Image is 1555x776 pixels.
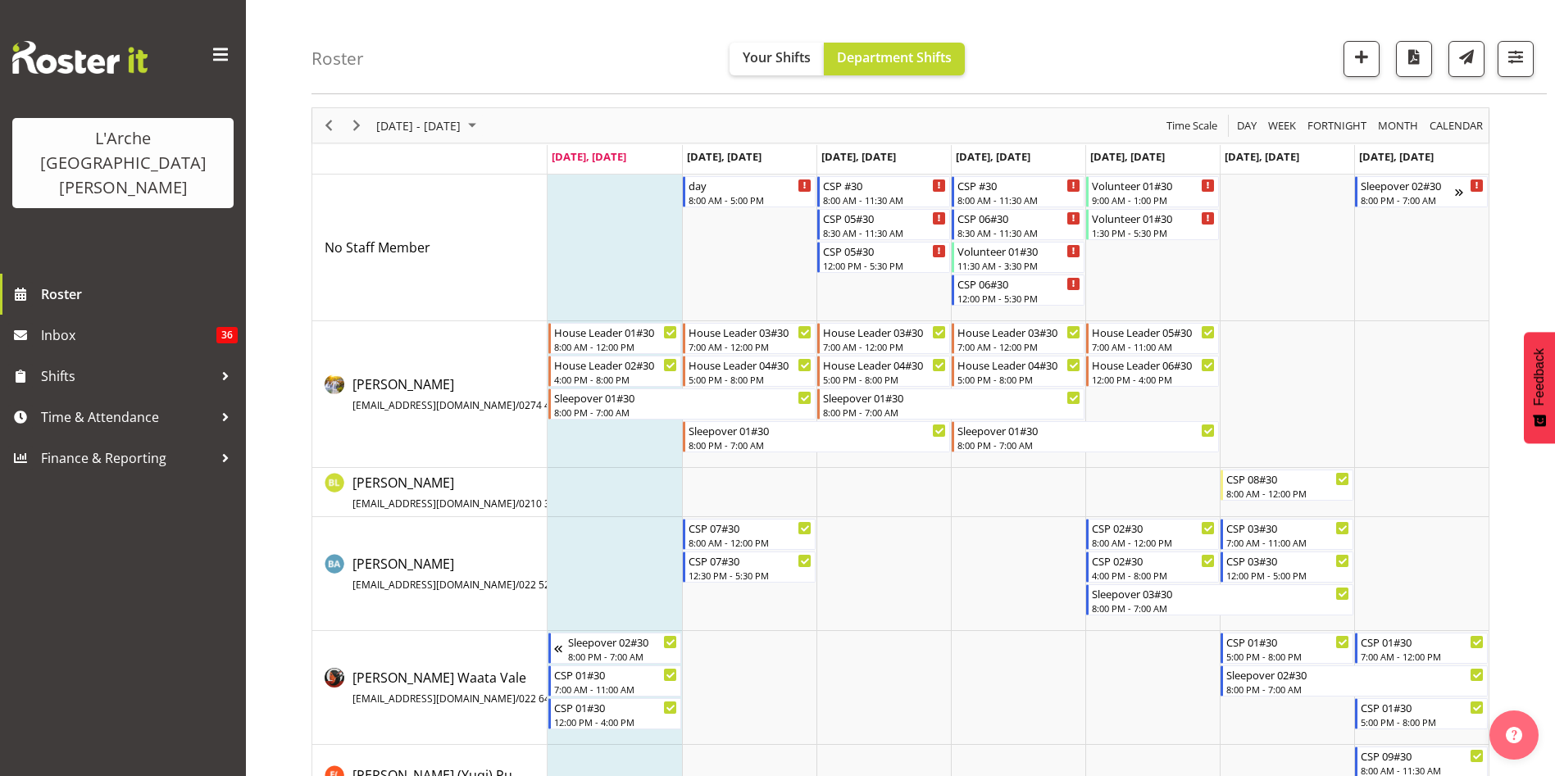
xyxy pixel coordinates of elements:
[689,340,812,353] div: 7:00 AM - 12:00 PM
[689,569,812,582] div: 12:30 PM - 5:30 PM
[554,406,812,419] div: 8:00 PM - 7:00 AM
[823,340,946,353] div: 7:00 AM - 12:00 PM
[519,398,581,412] span: 0274 464 641
[957,292,1080,305] div: 12:00 PM - 5:30 PM
[956,149,1030,164] span: [DATE], [DATE]
[519,578,581,592] span: 022 522 8891
[554,356,677,373] div: House Leader 02#30
[1226,569,1349,582] div: 12:00 PM - 5:00 PM
[957,210,1080,226] div: CSP 06#30
[1092,552,1215,569] div: CSP 02#30
[1361,177,1455,193] div: Sleepover 02#30
[548,356,681,387] div: Aizza Garduque"s event - House Leader 02#30 Begin From Monday, September 8, 2025 at 4:00:00 PM GM...
[957,177,1080,193] div: CSP #30
[41,282,238,306] span: Roster
[1396,41,1432,77] button: Download a PDF of the roster according to the set date range.
[1086,551,1219,583] div: Bibi Ali"s event - CSP 02#30 Begin From Friday, September 12, 2025 at 4:00:00 PM GMT+12:00 Ends A...
[1092,340,1215,353] div: 7:00 AM - 11:00 AM
[957,373,1080,386] div: 5:00 PM - 8:00 PM
[821,149,896,164] span: [DATE], [DATE]
[1266,116,1299,136] button: Timeline Week
[311,49,364,68] h4: Roster
[1092,193,1215,206] div: 9:00 AM - 1:00 PM
[1355,176,1488,207] div: No Staff Member"s event - Sleepover 02#30 Begin From Sunday, September 14, 2025 at 8:00:00 PM GMT...
[312,175,548,321] td: No Staff Member resource
[952,323,1084,354] div: Aizza Garduque"s event - House Leader 03#30 Begin From Thursday, September 11, 2025 at 7:00:00 AM...
[957,243,1080,259] div: Volunteer 01#30
[1498,41,1534,77] button: Filter Shifts
[343,108,371,143] div: Next
[548,323,681,354] div: Aizza Garduque"s event - House Leader 01#30 Begin From Monday, September 8, 2025 at 8:00:00 AM GM...
[318,116,340,136] button: Previous
[12,41,148,74] img: Rosterit website logo
[689,438,946,452] div: 8:00 PM - 7:00 AM
[1306,116,1368,136] span: Fortnight
[1234,116,1260,136] button: Timeline Day
[1092,601,1349,615] div: 8:00 PM - 7:00 AM
[1225,149,1299,164] span: [DATE], [DATE]
[1305,116,1370,136] button: Fortnight
[1428,116,1485,136] span: calendar
[1226,552,1349,569] div: CSP 03#30
[1361,633,1484,650] div: CSP 01#30
[325,238,430,257] a: No Staff Member
[346,116,368,136] button: Next
[375,116,462,136] span: [DATE] - [DATE]
[1226,683,1484,696] div: 8:00 PM - 7:00 AM
[352,473,581,512] a: [PERSON_NAME][EMAIL_ADDRESS][DOMAIN_NAME]/0210 345 781
[823,373,946,386] div: 5:00 PM - 8:00 PM
[554,715,677,728] div: 12:00 PM - 4:00 PM
[1355,633,1488,664] div: Cherri Waata Vale"s event - CSP 01#30 Begin From Sunday, September 14, 2025 at 7:00:00 AM GMT+12:...
[568,650,677,663] div: 8:00 PM - 7:00 AM
[1361,715,1484,728] div: 5:00 PM - 8:00 PM
[552,149,626,164] span: [DATE], [DATE]
[315,108,343,143] div: Previous
[823,259,946,272] div: 12:00 PM - 5:30 PM
[817,242,950,273] div: No Staff Member"s event - CSP 05#30 Begin From Wednesday, September 10, 2025 at 12:00:00 PM GMT+1...
[568,633,677,650] div: Sleepover 02#30
[689,422,946,438] div: Sleepover 01#30
[554,324,677,340] div: House Leader 01#30
[554,699,677,715] div: CSP 01#30
[952,275,1084,306] div: No Staff Member"s event - CSP 06#30 Begin From Thursday, September 11, 2025 at 12:00:00 PM GMT+12...
[1226,650,1349,663] div: 5:00 PM - 8:00 PM
[516,398,519,412] span: /
[312,517,548,631] td: Bibi Ali resource
[952,242,1084,273] div: No Staff Member"s event - Volunteer 01#30 Begin From Thursday, September 11, 2025 at 11:30:00 AM ...
[352,669,581,706] span: [PERSON_NAME] Waata Vale
[1361,747,1484,764] div: CSP 09#30
[41,364,213,388] span: Shifts
[519,692,581,706] span: 022 643 1502
[1092,536,1215,549] div: 8:00 AM - 12:00 PM
[312,321,548,468] td: Aizza Garduque resource
[1092,569,1215,582] div: 4:00 PM - 8:00 PM
[823,226,946,239] div: 8:30 AM - 11:30 AM
[823,389,1080,406] div: Sleepover 01#30
[689,193,812,206] div: 8:00 AM - 5:00 PM
[1226,633,1349,650] div: CSP 01#30
[683,421,950,452] div: Aizza Garduque"s event - Sleepover 01#30 Begin From Tuesday, September 9, 2025 at 8:00:00 PM GMT+...
[352,497,516,511] span: [EMAIL_ADDRESS][DOMAIN_NAME]
[554,340,677,353] div: 8:00 AM - 12:00 PM
[554,389,812,406] div: Sleepover 01#30
[1226,487,1349,500] div: 8:00 AM - 12:00 PM
[1235,116,1258,136] span: Day
[957,193,1080,206] div: 8:00 AM - 11:30 AM
[824,43,965,75] button: Department Shifts
[957,324,1080,340] div: House Leader 03#30
[1092,373,1215,386] div: 12:00 PM - 4:00 PM
[352,554,581,593] a: [PERSON_NAME][EMAIL_ADDRESS][DOMAIN_NAME]/022 522 8891
[689,177,812,193] div: day
[352,398,516,412] span: [EMAIL_ADDRESS][DOMAIN_NAME]
[216,327,238,343] span: 36
[1506,727,1522,743] img: help-xxl-2.png
[823,406,1080,419] div: 8:00 PM - 7:00 AM
[1092,520,1215,536] div: CSP 02#30
[1226,520,1349,536] div: CSP 03#30
[683,176,816,207] div: No Staff Member"s event - day Begin From Tuesday, September 9, 2025 at 8:00:00 AM GMT+12:00 Ends ...
[1221,551,1353,583] div: Bibi Ali"s event - CSP 03#30 Begin From Saturday, September 13, 2025 at 12:00:00 PM GMT+12:00 End...
[516,578,519,592] span: /
[548,633,681,664] div: Cherri Waata Vale"s event - Sleepover 02#30 Begin From Sunday, September 7, 2025 at 8:00:00 PM GM...
[516,692,519,706] span: /
[1092,210,1215,226] div: Volunteer 01#30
